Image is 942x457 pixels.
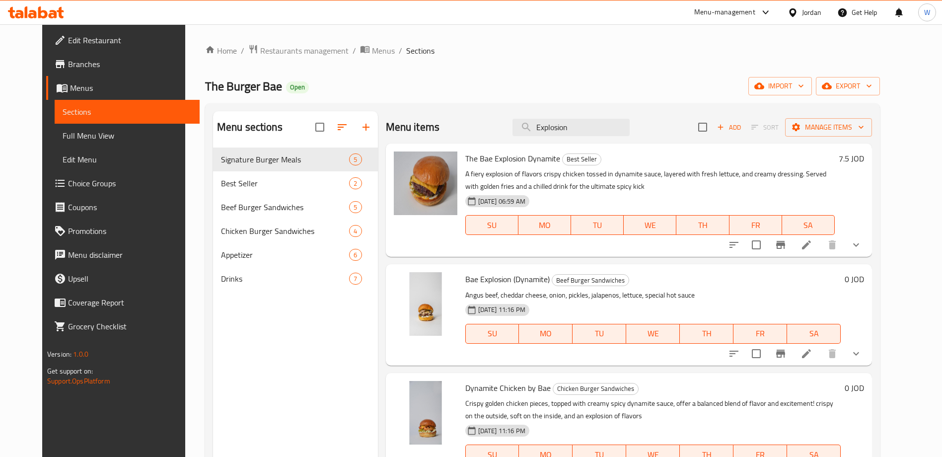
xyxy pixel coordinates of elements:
[350,274,361,284] span: 7
[394,381,457,445] img: Dynamite Chicken by Bae
[733,218,778,232] span: FR
[850,348,862,360] svg: Show Choices
[746,234,767,255] span: Select to update
[330,115,354,139] span: Sort sections
[628,218,672,232] span: WE
[694,6,755,18] div: Menu-management
[68,320,192,332] span: Grocery Checklist
[518,215,571,235] button: MO
[575,218,620,232] span: TU
[221,225,350,237] span: Chicken Burger Sandwiches
[465,215,518,235] button: SU
[46,243,200,267] a: Menu disclaimer
[563,153,601,165] span: Best Seller
[213,219,378,243] div: Chicken Burger Sandwiches4
[465,324,519,344] button: SU
[571,215,624,235] button: TU
[553,383,639,395] div: Chicken Burger Sandwiches
[46,76,200,100] a: Menus
[756,80,804,92] span: import
[248,44,349,57] a: Restaurants management
[221,249,350,261] div: Appetizer
[713,120,745,135] button: Add
[360,44,395,57] a: Menus
[626,324,680,344] button: WE
[785,118,872,137] button: Manage items
[73,348,88,361] span: 1.0.0
[845,381,864,395] h6: 0 JOD
[46,28,200,52] a: Edit Restaurant
[68,225,192,237] span: Promotions
[733,324,787,344] button: FR
[46,195,200,219] a: Coupons
[372,45,395,57] span: Menus
[680,218,725,232] span: TH
[350,179,361,188] span: 2
[386,120,440,135] h2: Menu items
[737,326,783,341] span: FR
[782,215,835,235] button: SA
[839,152,864,165] h6: 7.5 JOD
[47,365,93,378] span: Get support on:
[394,152,457,215] img: The Bae Explosion Dynamite
[465,289,841,302] p: Angus beef, cheddar cheese, onion, pickles, jalapenos, lettuce, special hot sauce
[260,45,349,57] span: Restaurants management
[221,153,350,165] div: Signature Burger Meals
[349,201,362,213] div: items
[522,218,567,232] span: MO
[845,272,864,286] h6: 0 JOD
[286,83,309,91] span: Open
[68,273,192,285] span: Upsell
[523,326,569,341] span: MO
[68,201,192,213] span: Coupons
[350,155,361,164] span: 5
[47,348,72,361] span: Version:
[722,342,746,366] button: sort-choices
[844,233,868,257] button: show more
[213,171,378,195] div: Best Seller2
[512,119,630,136] input: search
[55,124,200,148] a: Full Menu View
[221,201,350,213] div: Beef Burger Sandwiches
[68,177,192,189] span: Choice Groups
[353,45,356,57] li: /
[406,45,435,57] span: Sections
[824,80,872,92] span: export
[68,34,192,46] span: Edit Restaurant
[786,218,831,232] span: SA
[46,52,200,76] a: Branches
[552,275,629,286] span: Beef Burger Sandwiches
[676,215,729,235] button: TH
[769,233,793,257] button: Branch-specific-item
[63,130,192,142] span: Full Menu View
[241,45,244,57] li: /
[350,250,361,260] span: 6
[213,148,378,171] div: Signature Burger Meals5
[465,151,560,166] span: The Bae Explosion Dynamite
[205,45,237,57] a: Home
[63,106,192,118] span: Sections
[68,58,192,70] span: Branches
[474,305,529,314] span: [DATE] 11:16 PM
[349,177,362,189] div: items
[221,273,350,285] span: Drinks
[221,177,350,189] div: Best Seller
[213,144,378,295] nav: Menu sections
[474,426,529,436] span: [DATE] 11:16 PM
[716,122,742,133] span: Add
[820,342,844,366] button: delete
[474,197,529,206] span: [DATE] 06:59 AM
[46,314,200,338] a: Grocery Checklist
[713,120,745,135] span: Add item
[624,215,676,235] button: WE
[850,239,862,251] svg: Show Choices
[350,203,361,212] span: 5
[465,381,551,395] span: Dynamite Chicken by Bae
[820,233,844,257] button: delete
[286,81,309,93] div: Open
[552,274,629,286] div: Beef Burger Sandwiches
[350,227,361,236] span: 4
[394,272,457,336] img: Bae Explosion (Dynamite)
[816,77,880,95] button: export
